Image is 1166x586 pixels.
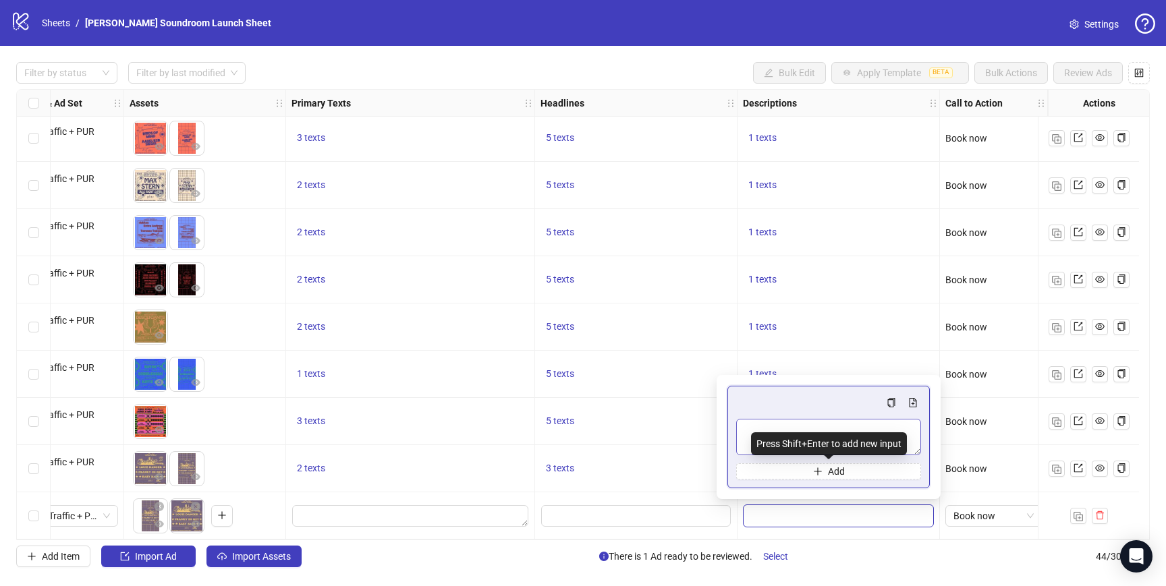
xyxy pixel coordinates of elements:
span: export [1074,227,1083,237]
span: Book now [945,180,987,191]
img: Asset 1 [134,357,167,391]
span: holder [524,98,533,108]
span: 1 texts [748,179,777,190]
span: copy [887,398,896,407]
button: Preview [151,328,167,344]
span: close-circle [191,502,200,511]
button: Duplicate [1049,130,1065,146]
button: Duplicate [1049,225,1065,241]
div: Open Intercom Messenger [1120,540,1153,573]
button: Preview [151,375,167,391]
span: eye [191,236,200,245]
span: eye [1095,322,1105,331]
span: eye [1095,369,1105,378]
button: 5 texts [540,130,580,146]
div: Resize Primary Texts column [531,90,534,116]
span: eye [1095,180,1105,189]
button: Add [736,463,921,479]
button: Preview [188,139,204,155]
span: plus [217,510,227,520]
span: holder [122,98,132,108]
span: eye [155,283,164,293]
span: holder [275,98,284,108]
a: Settings [1059,13,1130,35]
span: 1 texts [748,227,777,237]
span: holder [113,98,122,108]
img: Duplicate [1052,417,1061,427]
span: Import Ad [135,551,177,562]
span: eye [155,142,164,151]
span: copy [1117,369,1126,378]
span: cloud-upload [217,552,227,561]
button: 1 texts [743,177,782,194]
span: Book now [945,227,987,238]
button: Preview [188,233,204,250]
button: Duplicate [1049,413,1065,430]
img: Duplicate [1052,181,1061,191]
span: 5 texts [546,132,574,143]
button: Add [211,505,233,527]
span: Import Assets [232,551,291,562]
img: Asset 2 [170,169,204,202]
span: copy [1117,463,1126,473]
span: holder [1046,98,1055,108]
span: 1 texts [297,368,325,379]
span: holder [938,98,947,108]
span: Book now [945,322,987,332]
span: copy [1117,274,1126,284]
strong: Actions [1083,96,1115,111]
button: Preview [151,186,167,202]
button: 5 texts [540,225,580,241]
span: export [1074,322,1083,331]
span: export [1074,180,1083,189]
img: Asset 1 [134,499,167,533]
div: Select all rows [17,90,51,117]
button: Delete [188,499,204,515]
img: Duplicate [1052,229,1061,238]
span: Add [828,466,845,477]
span: eye [155,378,164,387]
img: Duplicate [1052,323,1061,332]
span: 5 texts [546,415,574,426]
span: holder [284,98,294,108]
span: holder [928,98,938,108]
button: Import Assets [206,546,302,567]
span: 5 texts [546,274,574,285]
div: Select row 39 [17,256,51,303]
strong: Assets [130,96,159,111]
strong: Call to Action [945,96,1003,111]
span: Book now [953,506,1034,526]
span: eye [1095,133,1105,142]
div: Resize Campaign & Ad Set column [120,90,123,116]
span: eye [155,236,164,245]
span: copy [1117,322,1126,331]
img: Asset 1 [134,452,167,486]
li: / [76,16,80,30]
span: Book now [945,369,987,380]
button: Preview [151,281,167,297]
span: question-circle [1135,13,1155,34]
button: 5 texts [540,413,580,430]
span: file-add [908,398,918,407]
img: Duplicate [1052,370,1061,380]
button: Preview [151,233,167,250]
span: info-circle [599,552,609,561]
button: Apply TemplateBETA [831,62,969,84]
button: Preview [188,517,204,533]
img: Asset 1 [134,216,167,250]
button: 2 texts [291,272,331,288]
div: Resize Descriptions column [936,90,939,116]
span: 2 texts [297,463,325,473]
button: Preview [151,517,167,533]
img: Asset 1 [134,121,167,155]
button: Duplicate [1049,272,1065,288]
img: Duplicate [1052,465,1061,474]
img: Asset 1 [134,169,167,202]
div: Press Shift+Enter to add new input [751,432,907,455]
button: 1 texts [291,366,331,382]
img: Asset 1 [134,263,167,297]
button: 3 texts [540,461,580,477]
span: copy [1117,227,1126,237]
strong: Primary Texts [291,96,351,111]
